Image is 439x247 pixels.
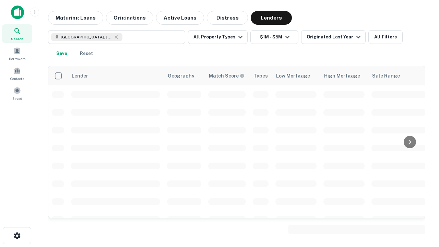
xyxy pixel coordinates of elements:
div: Low Mortgage [276,72,310,80]
button: Distress [207,11,248,25]
span: Contacts [10,76,24,81]
a: Borrowers [2,44,32,63]
div: Sale Range [372,72,400,80]
div: Capitalize uses an advanced AI algorithm to match your search with the best lender. The match sco... [209,72,245,80]
button: $1M - $5M [250,30,298,44]
span: [GEOGRAPHIC_DATA], [GEOGRAPHIC_DATA], [GEOGRAPHIC_DATA] [61,34,112,40]
a: Saved [2,84,32,103]
div: Lender [72,72,88,80]
div: Originated Last Year [307,33,363,41]
th: High Mortgage [320,66,368,85]
span: Saved [12,96,22,101]
button: Maturing Loans [48,11,103,25]
span: Search [11,36,23,42]
img: capitalize-icon.png [11,5,24,19]
th: Sale Range [368,66,430,85]
button: Lenders [251,11,292,25]
button: Originated Last Year [301,30,366,44]
div: High Mortgage [324,72,360,80]
div: Types [253,72,268,80]
th: Lender [68,66,164,85]
button: [GEOGRAPHIC_DATA], [GEOGRAPHIC_DATA], [GEOGRAPHIC_DATA] [48,30,185,44]
button: Originations [106,11,153,25]
button: Save your search to get updates of matches that match your search criteria. [51,47,73,60]
a: Contacts [2,64,32,83]
th: Low Mortgage [272,66,320,85]
div: Geography [168,72,194,80]
button: Reset [75,47,97,60]
button: Active Loans [156,11,204,25]
span: Borrowers [9,56,25,61]
button: All Filters [368,30,403,44]
h6: Match Score [209,72,243,80]
a: Search [2,24,32,43]
th: Types [249,66,272,85]
button: All Property Types [188,30,248,44]
th: Geography [164,66,205,85]
th: Capitalize uses an advanced AI algorithm to match your search with the best lender. The match sco... [205,66,249,85]
iframe: Chat Widget [405,170,439,203]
